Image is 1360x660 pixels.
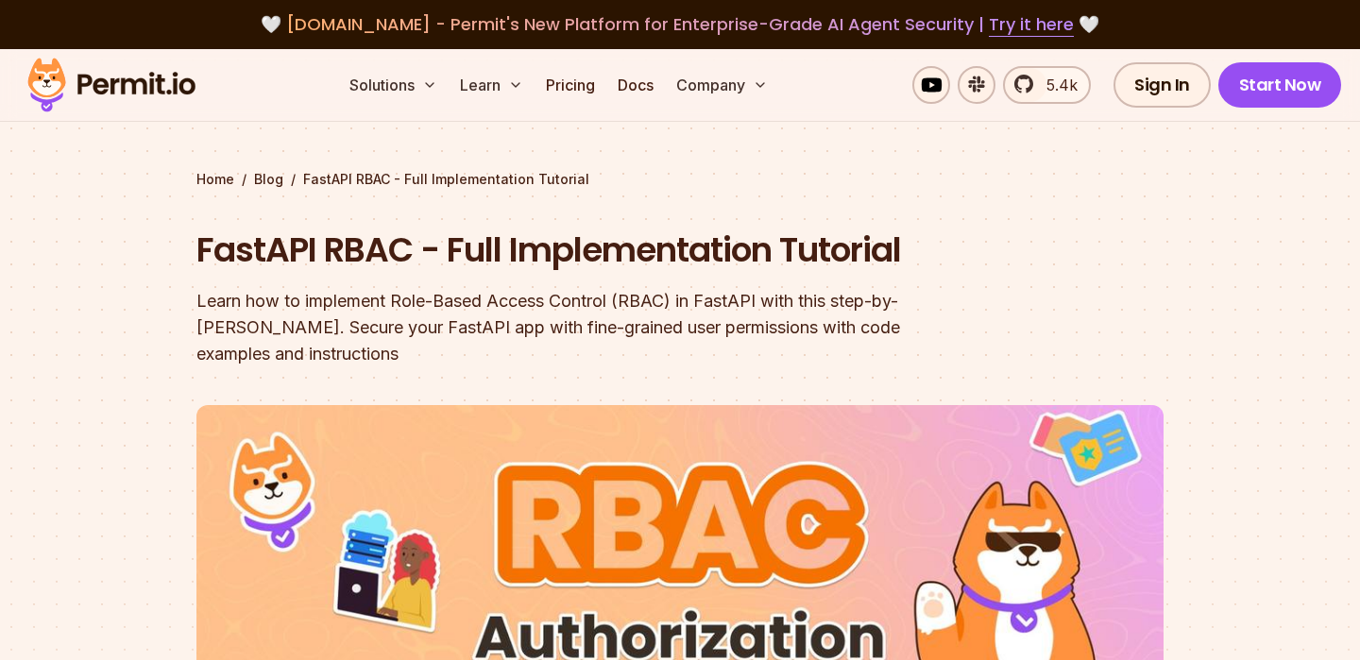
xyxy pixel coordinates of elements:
button: Company [669,66,775,104]
a: Pricing [538,66,603,104]
h1: FastAPI RBAC - Full Implementation Tutorial [196,227,922,274]
a: Home [196,170,234,189]
a: Try it here [989,12,1074,37]
span: [DOMAIN_NAME] - Permit's New Platform for Enterprise-Grade AI Agent Security | [286,12,1074,36]
img: Permit logo [19,53,204,117]
button: Learn [452,66,531,104]
a: Sign In [1113,62,1211,108]
button: Solutions [342,66,445,104]
a: Blog [254,170,283,189]
a: 5.4k [1003,66,1091,104]
a: Start Now [1218,62,1342,108]
a: Docs [610,66,661,104]
div: / / [196,170,1164,189]
div: 🤍 🤍 [45,11,1315,38]
span: 5.4k [1035,74,1078,96]
div: Learn how to implement Role-Based Access Control (RBAC) in FastAPI with this step-by-[PERSON_NAME... [196,288,922,367]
